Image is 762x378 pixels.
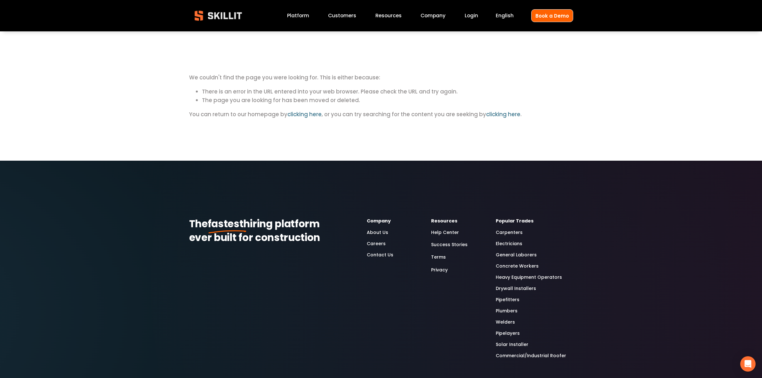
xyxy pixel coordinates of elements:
a: Company [421,12,445,20]
a: folder dropdown [375,12,402,20]
strong: Resources [431,217,457,225]
a: Help Center [431,229,459,236]
span: Resources [375,12,402,19]
a: Concrete Workers [496,262,539,270]
a: General Laborers [496,251,537,259]
a: Solar Installer [496,341,528,348]
a: Terms [431,253,446,261]
a: clicking here [287,110,322,118]
a: Login [465,12,478,20]
a: Contact Us [367,251,393,259]
a: Customers [328,12,356,20]
strong: fastest [208,216,244,233]
strong: hiring platform ever built for construction [189,216,322,247]
p: You can return to our homepage by , or you can try searching for the content you are seeking by . [189,110,573,119]
a: Success Stories [431,240,468,249]
p: We couldn't find the page you were looking for. This is either because: [189,35,573,82]
a: Pipelayers [496,330,520,337]
a: Pipefitters [496,296,519,303]
a: Electricians [496,240,522,247]
a: Welders [496,318,515,326]
a: Plumbers [496,307,517,315]
a: Book a Demo [531,9,573,22]
strong: The [189,216,208,233]
div: Open Intercom Messenger [740,356,756,372]
li: The page you are looking for has been moved or deleted. [202,96,573,105]
a: About Us [367,229,388,236]
a: Platform [287,12,309,20]
a: Carpenters [496,229,523,236]
img: Skillit [189,6,247,25]
a: Privacy [431,266,448,274]
a: Drywall Installers [496,285,536,292]
li: There is an error in the URL entered into your web browser. Please check the URL and try again. [202,87,573,96]
span: English [496,12,514,19]
a: Heavy Equipment Operators [496,274,562,281]
strong: Popular Trades [496,217,533,225]
a: clicking here [486,110,520,118]
div: language picker [496,12,514,20]
a: Commercial/Industrial Roofer [496,352,566,359]
a: Careers [367,240,386,247]
strong: Company [367,217,391,225]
